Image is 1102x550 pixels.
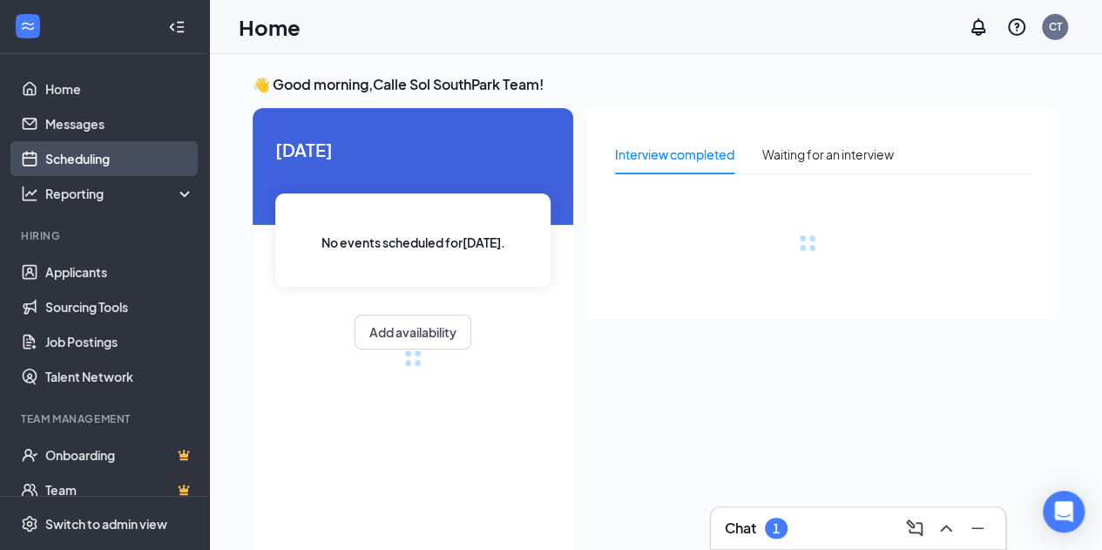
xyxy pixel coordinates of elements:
a: Messages [45,106,194,141]
svg: Notifications [968,17,989,37]
a: OnboardingCrown [45,438,194,472]
a: TeamCrown [45,472,194,507]
button: ComposeMessage [901,514,929,542]
div: Switch to admin view [45,515,167,533]
svg: Collapse [168,18,186,36]
a: Talent Network [45,359,194,394]
h1: Home [239,12,301,42]
svg: Analysis [21,185,38,202]
a: Scheduling [45,141,194,176]
svg: QuestionInfo [1006,17,1027,37]
h3: 👋 Good morning, Calle Sol SouthPark Team ! [253,75,1058,94]
div: Waiting for an interview [762,145,894,164]
svg: ChevronUp [936,518,957,539]
svg: WorkstreamLogo [19,17,37,35]
button: Add availability [355,315,471,350]
div: loading meetings... [404,350,422,367]
div: 1 [773,521,780,536]
span: No events scheduled for [DATE] . [321,233,505,252]
h3: Chat [725,519,756,538]
div: Open Intercom Messenger [1043,491,1085,533]
div: Hiring [21,228,191,243]
div: Interview completed [615,145,734,164]
a: Job Postings [45,324,194,359]
svg: Minimize [967,518,988,539]
button: Minimize [963,514,991,542]
svg: ComposeMessage [904,518,925,539]
a: Home [45,71,194,106]
div: Team Management [21,411,191,426]
button: ChevronUp [932,514,960,542]
a: Sourcing Tools [45,289,194,324]
div: CT [1049,19,1062,34]
a: Applicants [45,255,194,289]
span: [DATE] [275,136,551,163]
div: Reporting [45,185,195,202]
svg: Settings [21,515,38,533]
